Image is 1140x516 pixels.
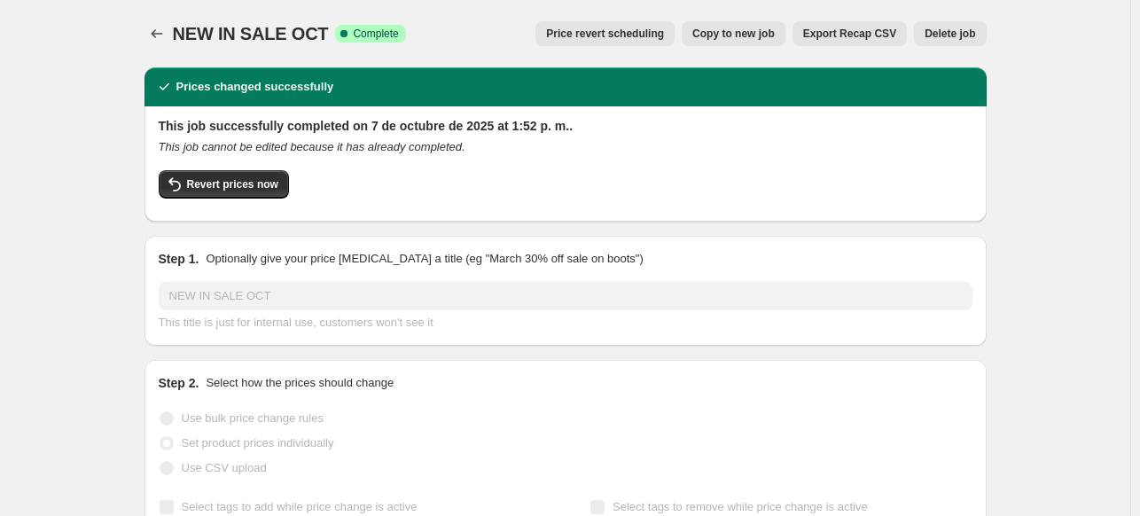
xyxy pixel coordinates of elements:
[182,461,267,474] span: Use CSV upload
[159,117,972,135] h2: This job successfully completed on 7 de octubre de 2025 at 1:52 p. m..
[613,500,868,513] span: Select tags to remove while price change is active
[159,282,972,310] input: 30% off holiday sale
[159,316,433,329] span: This title is just for internal use, customers won't see it
[692,27,775,41] span: Copy to new job
[803,27,896,41] span: Export Recap CSV
[182,436,334,450] span: Set product prices individually
[793,21,907,46] button: Export Recap CSV
[206,250,643,268] p: Optionally give your price [MEDICAL_DATA] a title (eg "March 30% off sale on boots")
[925,27,975,41] span: Delete job
[182,411,324,425] span: Use bulk price change rules
[182,500,418,513] span: Select tags to add while price change is active
[353,27,398,41] span: Complete
[144,21,169,46] button: Price change jobs
[173,24,329,43] span: NEW IN SALE OCT
[176,78,334,96] h2: Prices changed successfully
[535,21,675,46] button: Price revert scheduling
[546,27,664,41] span: Price revert scheduling
[159,374,199,392] h2: Step 2.
[914,21,986,46] button: Delete job
[187,177,278,192] span: Revert prices now
[159,250,199,268] h2: Step 1.
[206,374,394,392] p: Select how the prices should change
[682,21,785,46] button: Copy to new job
[159,140,465,153] i: This job cannot be edited because it has already completed.
[159,170,289,199] button: Revert prices now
